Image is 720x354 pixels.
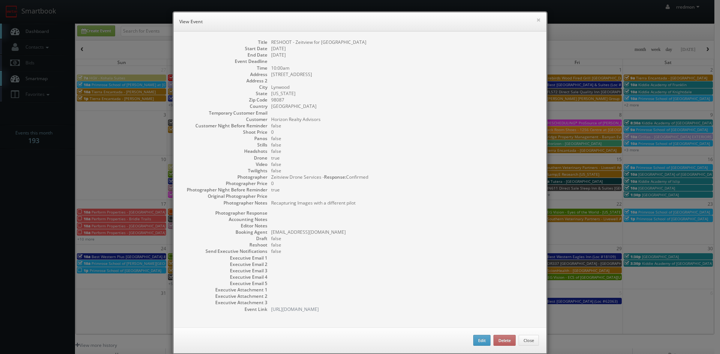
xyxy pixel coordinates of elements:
dd: [GEOGRAPHIC_DATA] [271,103,539,109]
dd: 0 [271,180,539,187]
dt: Start Date [181,45,267,52]
dt: Stills [181,142,267,148]
dt: Shoot Price [181,129,267,135]
dt: Temporary Customer Email [181,110,267,116]
dd: [DATE] [271,52,539,58]
dt: Customer Night Before Reminder [181,122,267,129]
dd: true [271,155,539,161]
dt: Title [181,39,267,45]
dt: Panos [181,135,267,142]
dt: Accounting Notes [181,216,267,223]
dd: RESHOOT - Zeitview for [GEOGRAPHIC_DATA] [271,39,539,45]
dt: Executive Email 4 [181,274,267,280]
button: Delete [493,335,516,346]
button: Close [519,335,539,346]
dd: false [271,235,539,242]
a: [URL][DOMAIN_NAME] [271,306,319,312]
dt: Executive Email 2 [181,261,267,267]
dd: false [271,248,539,254]
dt: Drone [181,155,267,161]
dt: Headshots [181,148,267,154]
dt: Executive Email 5 [181,280,267,287]
dt: Executive Email 3 [181,267,267,274]
dt: Video [181,161,267,167]
button: × [536,17,541,22]
dd: false [271,135,539,142]
dd: false [271,142,539,148]
dt: Event Link [181,306,267,312]
dt: Photographer Notes [181,200,267,206]
dt: Send Executive Notifications [181,248,267,254]
dd: Zeitview Drone Services - Confirmed [271,174,539,180]
dd: 10:00am [271,65,539,71]
dt: Country [181,103,267,109]
dt: Event Deadline [181,58,267,64]
button: Edit [473,335,490,346]
dd: false [271,122,539,129]
dd: 0 [271,129,539,135]
dt: State [181,90,267,97]
dt: Executive Email 1 [181,255,267,261]
dt: Photographer [181,174,267,180]
dt: Draft [181,235,267,242]
dt: Twilights [181,167,267,174]
dt: Original Photographer Price [181,193,267,199]
dt: End Date [181,52,267,58]
dt: Editor Notes [181,223,267,229]
dd: false [271,161,539,167]
h6: View Event [179,18,541,25]
pre: Recapturing Images with a different pilot [271,200,539,206]
dt: City [181,84,267,90]
dt: Zip Code [181,97,267,103]
dd: false [271,167,539,174]
dd: [EMAIL_ADDRESS][DOMAIN_NAME] [271,229,539,235]
dd: Horizon Realty Advisors [271,116,539,122]
dt: Executive Attachment 3 [181,299,267,306]
dt: Reshoot [181,242,267,248]
dt: Photographer Response [181,210,267,216]
dt: Address 2 [181,78,267,84]
dd: true [271,187,539,193]
dd: false [271,148,539,154]
dd: [US_STATE] [271,90,539,97]
dd: false [271,242,539,248]
dt: Booking Agent [181,229,267,235]
dt: Time [181,65,267,71]
dt: Photographer Price [181,180,267,187]
dt: Executive Attachment 1 [181,287,267,293]
dt: Address [181,71,267,78]
dd: [DATE] [271,45,539,52]
dd: Lynwood [271,84,539,90]
b: Response: [324,174,346,180]
dt: Photographer Night Before Reminder [181,187,267,193]
dt: Executive Attachment 2 [181,293,267,299]
dt: Customer [181,116,267,122]
dd: [STREET_ADDRESS] [271,71,539,78]
dd: 98087 [271,97,539,103]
